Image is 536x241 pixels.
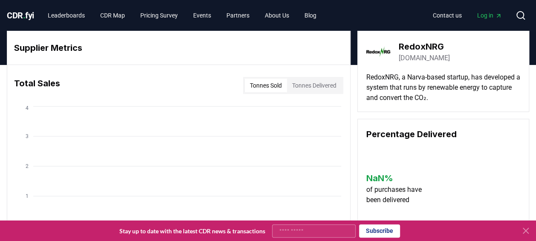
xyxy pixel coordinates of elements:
nav: Main [41,8,323,23]
p: RedoxNRG, a Narva-based startup, has developed a system that runs by renewable energy to capture ... [366,72,520,103]
a: Events [186,8,218,23]
img: RedoxNRG-logo [366,40,390,64]
h3: Percentage Delivered [366,128,520,141]
a: Pricing Survey [133,8,185,23]
button: Tonnes Delivered [287,79,342,92]
h3: Total Sales [14,77,60,94]
span: Log in [477,11,502,20]
h3: Supplier Metrics [14,41,343,54]
h3: RedoxNRG [399,40,450,53]
a: CDR Map [93,8,132,23]
a: Blog [298,8,323,23]
tspan: 3 [26,133,29,139]
a: Contact us [426,8,469,23]
tspan: 1 [26,193,29,199]
tspan: 4 [26,105,29,111]
button: Tonnes Sold [245,79,287,92]
a: [DOMAIN_NAME] [399,53,450,63]
span: CDR fyi [7,10,34,21]
a: Leaderboards [41,8,92,23]
a: Partners [220,8,256,23]
nav: Main [426,8,509,23]
a: Log in [470,8,509,23]
p: of purchases have been delivered [366,185,427,205]
tspan: 2 [26,163,29,169]
a: About Us [258,8,296,23]
a: CDR.fyi [7,9,34,21]
h3: NaN % [366,172,427,185]
span: . [23,10,26,21]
